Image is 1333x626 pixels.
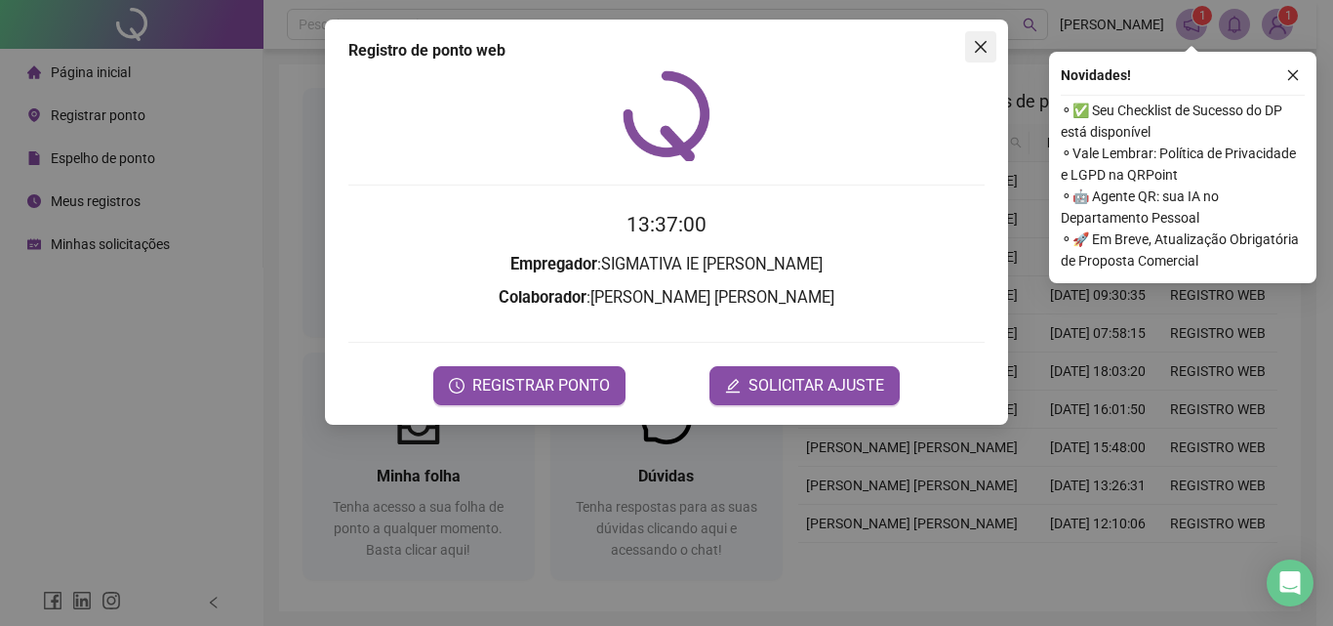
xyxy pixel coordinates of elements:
button: Close [965,31,996,63]
span: ⚬ 🚀 Em Breve, Atualização Obrigatória de Proposta Comercial [1061,229,1305,271]
h3: : [PERSON_NAME] [PERSON_NAME] [348,285,985,311]
span: clock-circle [449,378,465,394]
span: edit [725,378,741,394]
span: ⚬ 🤖 Agente QR: sua IA no Departamento Pessoal [1061,186,1305,229]
time: 13:37:00 [626,213,707,236]
div: Registro de ponto web [348,39,985,63]
span: ⚬ ✅ Seu Checklist de Sucesso do DP está disponível [1061,100,1305,143]
strong: Colaborador [499,288,586,307]
button: editSOLICITAR AJUSTE [709,366,900,405]
span: REGISTRAR PONTO [472,374,610,397]
span: close [973,39,989,55]
img: QRPoint [623,70,710,161]
span: close [1286,68,1300,82]
span: Novidades ! [1061,64,1131,86]
button: REGISTRAR PONTO [433,366,626,405]
span: ⚬ Vale Lembrar: Política de Privacidade e LGPD na QRPoint [1061,143,1305,186]
span: SOLICITAR AJUSTE [748,374,884,397]
strong: Empregador [510,255,597,273]
div: Open Intercom Messenger [1267,560,1313,606]
h3: : SIGMATIVA IE [PERSON_NAME] [348,252,985,277]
